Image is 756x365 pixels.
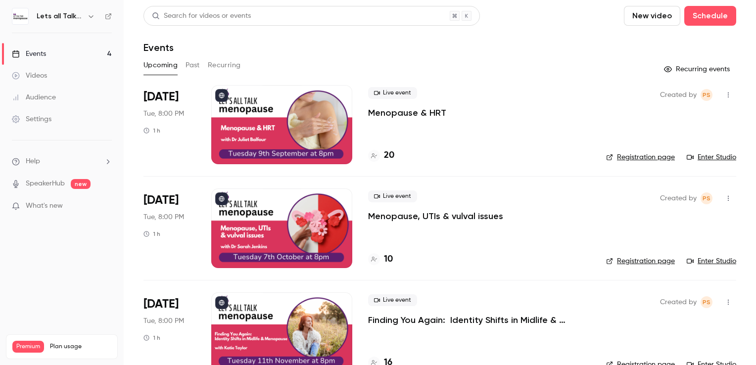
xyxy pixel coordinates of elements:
[26,156,40,167] span: Help
[143,188,195,268] div: Oct 7 Tue, 8:00 PM (Europe/London)
[368,314,590,326] a: Finding You Again: Identity Shifts in Midlife & Menopause
[684,6,736,26] button: Schedule
[660,192,697,204] span: Created by
[143,109,184,119] span: Tue, 8:00 PM
[26,201,63,211] span: What's new
[687,152,736,162] a: Enter Studio
[12,92,56,102] div: Audience
[26,179,65,189] a: SpeakerHub
[701,89,712,101] span: Phil spurr
[12,49,46,59] div: Events
[71,179,91,189] span: new
[606,152,675,162] a: Registration page
[368,149,394,162] a: 20
[12,114,51,124] div: Settings
[143,296,179,312] span: [DATE]
[143,57,178,73] button: Upcoming
[143,334,160,342] div: 1 h
[143,85,195,164] div: Sep 9 Tue, 8:00 PM (Europe/London)
[703,192,710,204] span: Ps
[624,6,680,26] button: New video
[660,89,697,101] span: Created by
[143,127,160,135] div: 1 h
[606,256,675,266] a: Registration page
[368,210,503,222] a: Menopause, UTIs & vulval issues
[12,156,112,167] li: help-dropdown-opener
[50,343,111,351] span: Plan usage
[368,294,417,306] span: Live event
[152,11,251,21] div: Search for videos or events
[703,89,710,101] span: Ps
[12,341,44,353] span: Premium
[368,107,446,119] a: Menopause & HRT
[701,192,712,204] span: Phil spurr
[143,316,184,326] span: Tue, 8:00 PM
[384,253,393,266] h4: 10
[384,149,394,162] h4: 20
[37,11,83,21] h6: Lets all Talk Menopause LIVE
[143,230,160,238] div: 1 h
[703,296,710,308] span: Ps
[701,296,712,308] span: Phil spurr
[143,212,184,222] span: Tue, 8:00 PM
[687,256,736,266] a: Enter Studio
[208,57,241,73] button: Recurring
[12,71,47,81] div: Videos
[143,192,179,208] span: [DATE]
[368,87,417,99] span: Live event
[660,296,697,308] span: Created by
[186,57,200,73] button: Past
[368,253,393,266] a: 10
[12,8,28,24] img: Lets all Talk Menopause LIVE
[660,61,736,77] button: Recurring events
[368,190,417,202] span: Live event
[143,89,179,105] span: [DATE]
[143,42,174,53] h1: Events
